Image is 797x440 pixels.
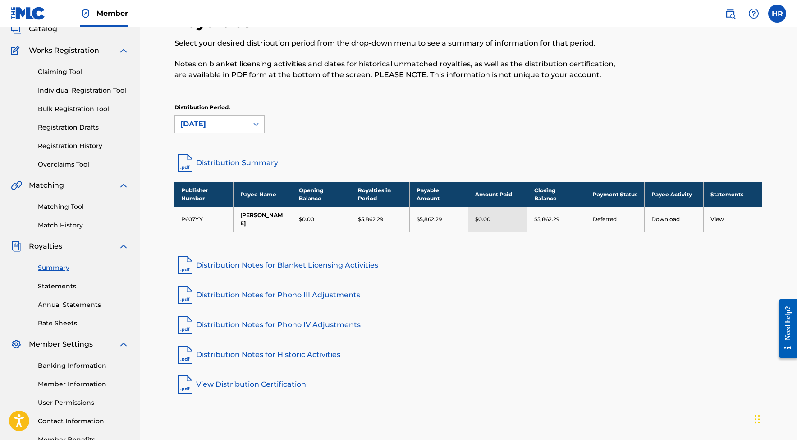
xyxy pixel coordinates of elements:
[29,45,99,56] span: Works Registration
[11,180,22,191] img: Matching
[755,406,760,433] div: Drag
[174,182,233,207] th: Publisher Number
[29,180,64,191] span: Matching
[534,215,559,223] p: $5,862.29
[772,290,797,367] iframe: Resource Center
[586,182,644,207] th: Payment Status
[118,241,129,252] img: expand
[11,23,57,34] a: CatalogCatalog
[748,8,759,19] img: help
[725,8,736,19] img: search
[174,59,627,80] p: Notes on blanket licensing activities and dates for historical unmatched royalties, as well as th...
[174,344,196,366] img: pdf
[651,216,680,222] a: Download
[38,221,129,230] a: Match History
[11,241,22,252] img: Royalties
[29,241,62,252] span: Royalties
[38,67,129,77] a: Claiming Tool
[29,339,93,350] span: Member Settings
[38,123,129,132] a: Registration Drafts
[752,397,797,440] iframe: Chat Widget
[96,8,128,19] span: Member
[38,319,129,328] a: Rate Sheets
[721,5,739,23] a: Public Search
[299,215,314,223] p: $0.00
[745,5,763,23] div: Help
[38,160,129,169] a: Overclaims Tool
[527,182,586,207] th: Closing Balance
[118,180,129,191] img: expand
[292,182,351,207] th: Opening Balance
[38,300,129,310] a: Annual Statements
[11,23,22,34] img: Catalog
[475,215,490,223] p: $0.00
[174,344,762,366] a: Distribution Notes for Historic Activities
[38,398,129,408] a: User Permissions
[180,119,243,130] div: [DATE]
[118,339,129,350] img: expand
[174,152,196,174] img: distribution-summary-pdf
[11,339,22,350] img: Member Settings
[38,104,129,114] a: Bulk Registration Tool
[38,282,129,291] a: Statements
[11,45,23,56] img: Works Registration
[233,207,292,232] td: [PERSON_NAME]
[38,417,129,426] a: Contact Information
[468,182,527,207] th: Amount Paid
[38,202,129,212] a: Matching Tool
[174,314,196,336] img: pdf
[174,207,233,232] td: P607YY
[174,284,762,306] a: Distribution Notes for Phono III Adjustments
[351,182,409,207] th: Royalties in Period
[358,215,383,223] p: $5,862.29
[38,380,129,389] a: Member Information
[174,284,196,306] img: pdf
[593,216,617,222] a: Deferred
[710,216,724,222] a: View
[174,255,762,276] a: Distribution Notes for Blanket Licensing Activities
[174,255,196,276] img: pdf
[703,182,762,207] th: Statements
[409,182,468,207] th: Payable Amount
[38,141,129,151] a: Registration History
[417,215,442,223] p: $5,862.29
[174,314,762,336] a: Distribution Notes for Phono IV Adjustments
[38,361,129,371] a: Banking Information
[38,263,129,273] a: Summary
[174,38,627,49] p: Select your desired distribution period from the drop-down menu to see a summary of information f...
[174,103,265,111] p: Distribution Period:
[11,7,46,20] img: MLC Logo
[38,86,129,95] a: Individual Registration Tool
[174,374,196,395] img: pdf
[174,152,762,174] a: Distribution Summary
[233,182,292,207] th: Payee Name
[174,374,762,395] a: View Distribution Certification
[645,182,703,207] th: Payee Activity
[29,23,57,34] span: Catalog
[118,45,129,56] img: expand
[768,5,786,23] div: User Menu
[80,8,91,19] img: Top Rightsholder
